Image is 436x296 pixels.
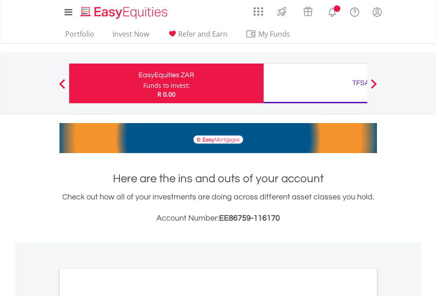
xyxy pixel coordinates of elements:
[321,2,343,20] a: Notifications
[62,30,98,43] a: Portfolio
[53,83,71,92] button: Previous
[157,90,175,98] span: R 0.00
[248,2,269,16] a: AppsGrid
[77,2,171,20] a: Home page
[75,69,258,81] div: EasyEquities ZAR
[60,171,377,187] h1: Here are the ins and outs of your account
[246,28,303,40] span: My Funds
[109,30,153,43] a: Invest Now
[60,191,377,225] div: Check out how all of your investments are doing across different asset classes you hold.
[143,81,190,90] div: Funds to invest:
[275,4,289,19] img: thrive-v2.svg
[178,29,227,39] span: Refer and Earn
[60,212,377,225] h3: Account Number:
[343,2,366,20] a: FAQ's and Support
[60,123,377,153] img: EasyMortage Promotion Banner
[301,4,315,19] img: vouchers-v2.svg
[79,5,171,20] img: EasyEquities_Logo.png
[365,83,383,92] button: Next
[366,2,388,22] a: My Profile
[164,30,231,43] a: Refer and Earn
[219,214,280,222] span: EE86759-116170
[253,7,263,16] img: grid-menu-icon.svg
[295,2,321,19] a: Vouchers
